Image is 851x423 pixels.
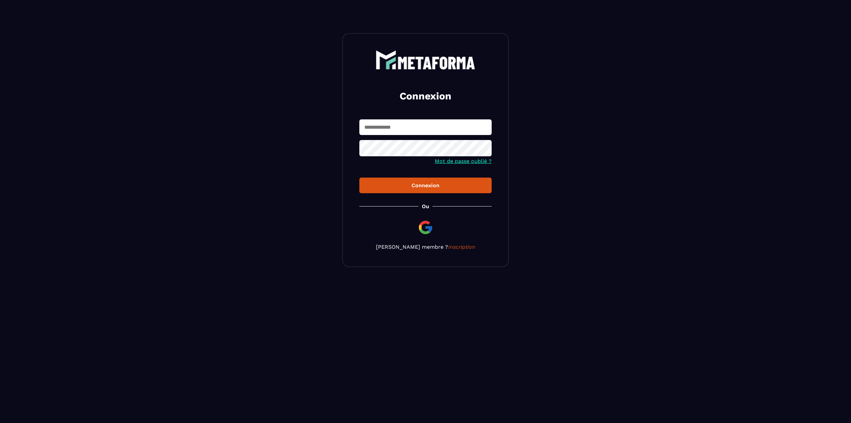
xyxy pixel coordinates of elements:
a: Inscription [448,244,475,250]
p: Ou [422,203,429,210]
a: Mot de passe oublié ? [435,158,492,164]
p: [PERSON_NAME] membre ? [359,244,492,250]
div: Connexion [365,182,486,189]
h2: Connexion [367,89,484,103]
img: google [418,219,433,235]
img: logo [376,50,475,70]
a: logo [359,50,492,70]
button: Connexion [359,178,492,193]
